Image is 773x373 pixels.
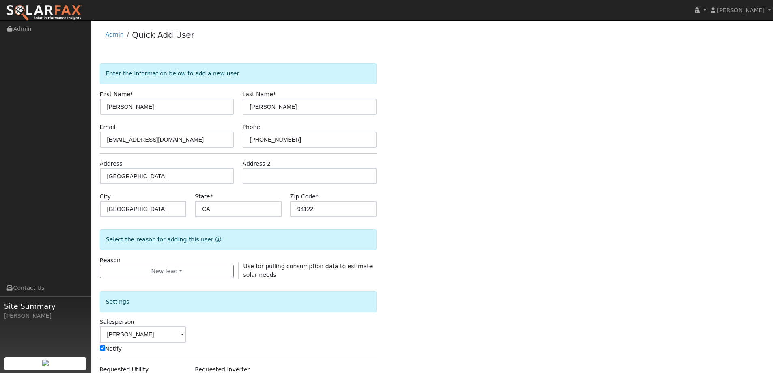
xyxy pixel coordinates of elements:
[243,123,261,132] label: Phone
[290,192,319,201] label: Zip Code
[100,123,116,132] label: Email
[6,4,82,22] img: SolarFax
[100,265,234,278] button: New lead
[106,31,124,38] a: Admin
[243,263,373,278] span: Use for pulling consumption data to estimate solar needs
[100,192,111,201] label: City
[717,7,764,13] span: [PERSON_NAME]
[42,360,49,366] img: retrieve
[130,91,133,97] span: Required
[273,91,276,97] span: Required
[100,345,122,353] label: Notify
[4,312,87,320] div: [PERSON_NAME]
[100,90,133,99] label: First Name
[132,30,194,40] a: Quick Add User
[100,160,123,168] label: Address
[100,256,121,265] label: Reason
[213,236,221,243] a: Reason for new user
[100,291,377,312] div: Settings
[210,193,213,200] span: Required
[316,193,319,200] span: Required
[4,301,87,312] span: Site Summary
[243,90,276,99] label: Last Name
[100,229,377,250] div: Select the reason for adding this user
[100,63,377,84] div: Enter the information below to add a new user
[100,345,105,351] input: Notify
[100,318,135,326] label: Salesperson
[243,160,271,168] label: Address 2
[195,192,213,201] label: State
[100,326,187,343] input: Select a User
